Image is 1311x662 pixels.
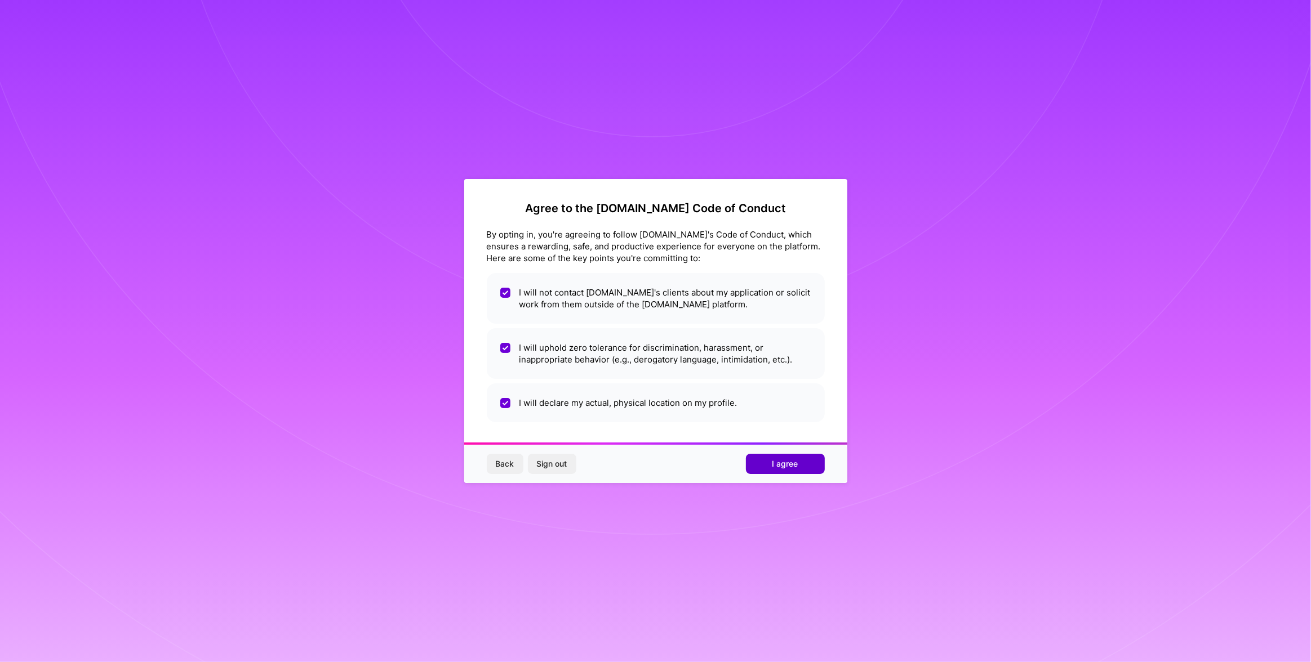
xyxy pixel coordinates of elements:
[746,454,825,474] button: I agree
[772,458,798,469] span: I agree
[487,383,825,422] li: I will declare my actual, physical location on my profile.
[487,273,825,324] li: I will not contact [DOMAIN_NAME]'s clients about my application or solicit work from them outside...
[537,458,567,469] span: Sign out
[487,454,523,474] button: Back
[496,458,514,469] span: Back
[528,454,576,474] button: Sign out
[487,229,825,264] div: By opting in, you're agreeing to follow [DOMAIN_NAME]'s Code of Conduct, which ensures a rewardin...
[487,328,825,379] li: I will uphold zero tolerance for discrimination, harassment, or inappropriate behavior (e.g., der...
[487,202,825,215] h2: Agree to the [DOMAIN_NAME] Code of Conduct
